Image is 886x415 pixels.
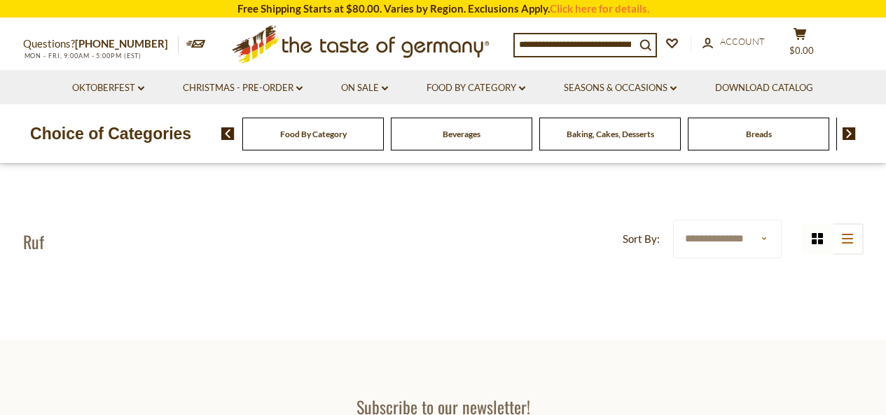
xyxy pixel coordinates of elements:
[843,127,856,140] img: next arrow
[702,34,765,50] a: Account
[550,2,649,15] a: Click here for details.
[564,80,677,96] a: Seasons & Occasions
[341,80,388,96] a: On Sale
[280,129,347,139] a: Food By Category
[221,127,235,140] img: previous arrow
[780,27,822,62] button: $0.00
[715,80,813,96] a: Download Catalog
[23,35,179,53] p: Questions?
[623,230,660,248] label: Sort By:
[183,80,303,96] a: Christmas - PRE-ORDER
[23,52,142,59] span: MON - FRI, 9:00AM - 5:00PM (EST)
[23,231,44,252] h1: Ruf
[567,129,654,139] a: Baking, Cakes, Desserts
[443,129,480,139] a: Beverages
[789,45,814,56] span: $0.00
[72,80,144,96] a: Oktoberfest
[427,80,525,96] a: Food By Category
[720,36,765,47] span: Account
[75,37,168,50] a: [PHONE_NUMBER]
[746,129,772,139] a: Breads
